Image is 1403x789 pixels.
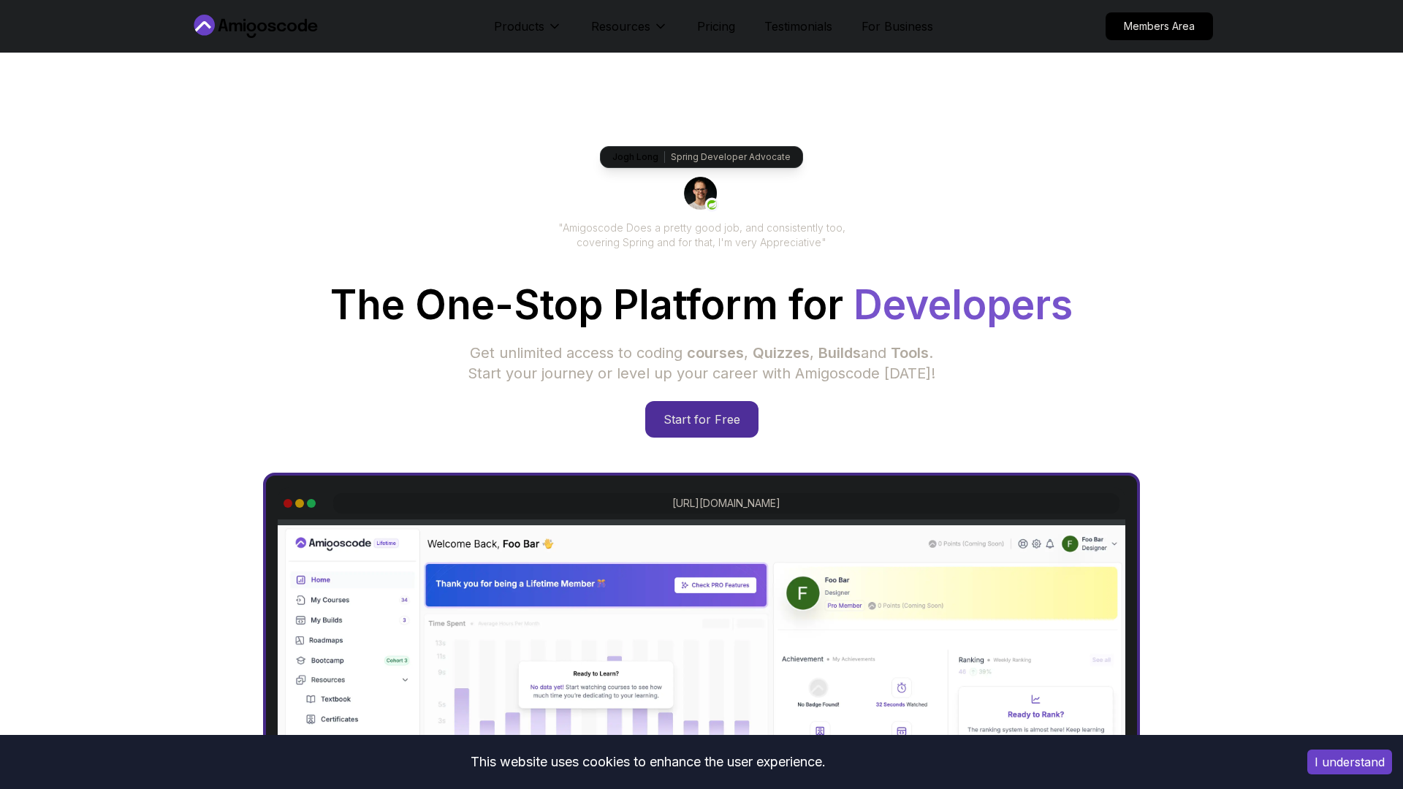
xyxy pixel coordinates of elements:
[671,151,791,163] p: Spring Developer Advocate
[818,344,861,362] span: Builds
[1106,12,1213,40] a: Members Area
[1312,698,1403,767] iframe: chat widget
[687,344,744,362] span: courses
[862,18,933,35] a: For Business
[591,18,650,35] p: Resources
[202,285,1201,325] h1: The One-Stop Platform for
[1307,750,1392,774] button: Accept cookies
[697,18,735,35] a: Pricing
[646,402,758,437] p: Start for Free
[538,221,865,250] p: "Amigoscode Does a pretty good job, and consistently too, covering Spring and for that, I'm very ...
[853,281,1073,329] span: Developers
[11,746,1285,778] div: This website uses cookies to enhance the user experience.
[753,344,810,362] span: Quizzes
[494,18,544,35] p: Products
[1106,13,1212,39] p: Members Area
[764,18,832,35] a: Testimonials
[456,343,947,384] p: Get unlimited access to coding , , and . Start your journey or level up your career with Amigosco...
[684,177,719,212] img: josh long
[891,344,929,362] span: Tools
[645,401,758,438] a: Start for Free
[494,18,562,47] button: Products
[591,18,668,47] button: Resources
[672,496,780,511] a: [URL][DOMAIN_NAME]
[612,151,658,163] p: Jogh Long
